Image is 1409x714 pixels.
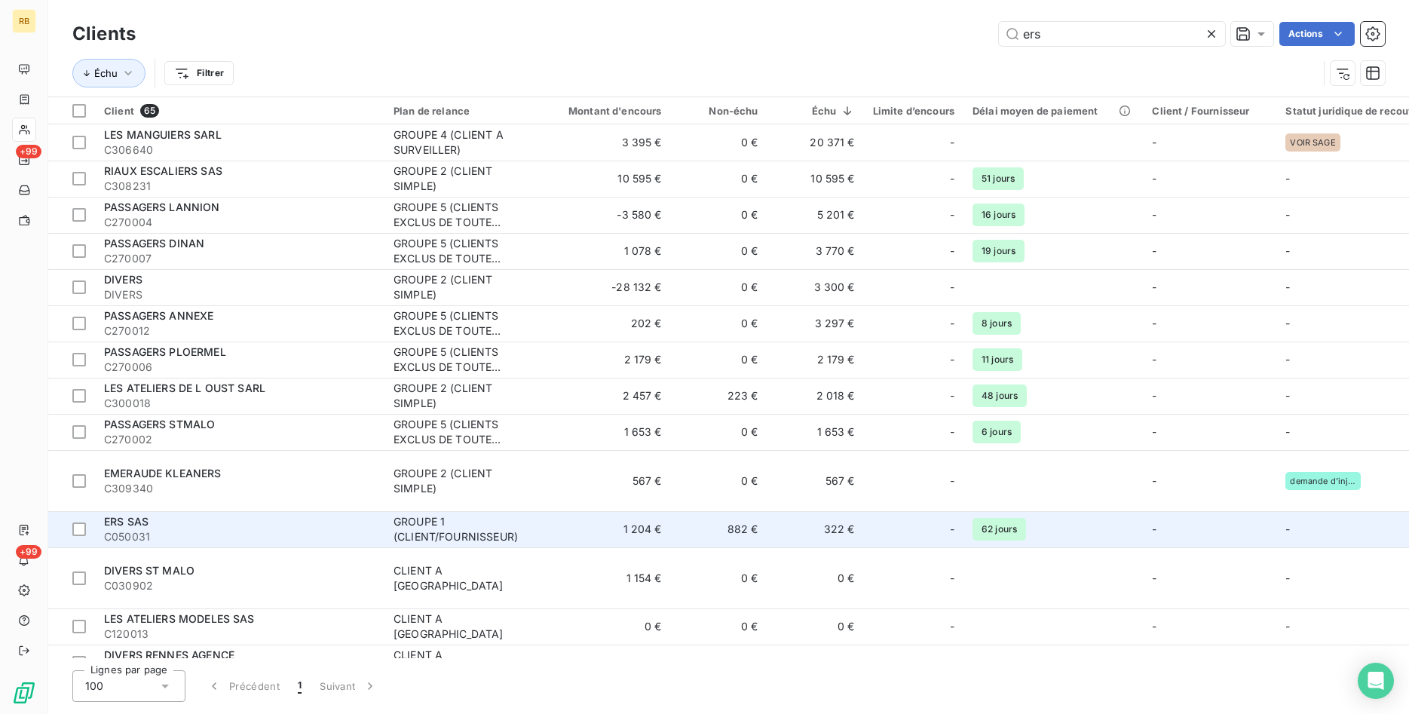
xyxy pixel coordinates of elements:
[950,522,954,537] span: -
[541,342,671,378] td: 2 179 €
[104,128,222,141] span: LES MANGUIERS SARL
[671,305,767,342] td: 0 €
[950,473,954,489] span: -
[104,481,375,496] span: C309340
[541,305,671,342] td: 202 €
[104,323,375,339] span: C270012
[394,563,532,593] div: CLIENT A [GEOGRAPHIC_DATA]
[1285,425,1290,438] span: -
[541,608,671,645] td: 0 €
[1152,572,1156,584] span: -
[1285,353,1290,366] span: -
[104,578,375,593] span: C030902
[767,269,864,305] td: 3 300 €
[671,511,767,547] td: 882 €
[776,105,855,117] div: Échu
[950,280,954,295] span: -
[1285,208,1290,221] span: -
[1285,172,1290,185] span: -
[394,611,532,642] div: CLIENT A [GEOGRAPHIC_DATA]
[950,619,954,634] span: -
[973,167,1024,190] span: 51 jours
[394,200,532,230] div: GROUPE 5 (CLIENTS EXCLUS DE TOUTE RELANCE)
[1152,620,1156,633] span: -
[950,388,954,403] span: -
[1152,172,1156,185] span: -
[104,142,375,158] span: C306640
[1358,663,1394,699] div: Open Intercom Messenger
[950,424,954,440] span: -
[311,670,387,702] button: Suivant
[394,381,532,411] div: GROUPE 2 (CLIENT SIMPLE)
[394,514,532,544] div: GROUPE 1 (CLIENT/FOURNISSEUR)
[541,511,671,547] td: 1 204 €
[12,9,36,33] div: RB
[104,612,255,625] span: LES ATELIERS MODELES SAS
[1279,22,1355,46] button: Actions
[541,197,671,233] td: -3 580 €
[541,124,671,161] td: 3 395 €
[550,105,662,117] div: Montant d'encours
[767,645,864,681] td: 0 €
[1285,620,1290,633] span: -
[104,237,204,250] span: PASSAGERS DINAN
[164,61,234,85] button: Filtrer
[104,382,265,394] span: LES ATELIERS DE L OUST SARL
[671,608,767,645] td: 0 €
[973,518,1026,541] span: 62 jours
[950,244,954,259] span: -
[1152,522,1156,535] span: -
[394,648,532,678] div: CLIENT A [GEOGRAPHIC_DATA]
[104,564,195,577] span: DIVERS ST MALO
[394,417,532,447] div: GROUPE 5 (CLIENTS EXCLUS DE TOUTE RELANCE)
[541,269,671,305] td: -28 132 €
[671,414,767,450] td: 0 €
[973,105,1134,117] div: Délai moyen de paiement
[394,236,532,266] div: GROUPE 5 (CLIENTS EXCLUS DE TOUTE RELANCE)
[1285,317,1290,329] span: -
[394,345,532,375] div: GROUPE 5 (CLIENTS EXCLUS DE TOUTE RELANCE)
[671,342,767,378] td: 0 €
[104,201,220,213] span: PASSAGERS LANNION
[1285,656,1290,669] span: -
[104,251,375,266] span: C270007
[1285,389,1290,402] span: -
[973,385,1027,407] span: 48 jours
[541,161,671,197] td: 10 595 €
[394,105,532,117] div: Plan de relance
[1285,522,1290,535] span: -
[1152,353,1156,366] span: -
[1152,317,1156,329] span: -
[104,529,375,544] span: C050031
[1152,244,1156,257] span: -
[1152,136,1156,149] span: -
[671,161,767,197] td: 0 €
[104,287,375,302] span: DIVERS
[1152,474,1156,487] span: -
[104,215,375,230] span: C270004
[104,432,375,447] span: C270002
[1290,138,1335,147] span: VOIR SAGE
[104,627,375,642] span: C120013
[767,197,864,233] td: 5 201 €
[950,135,954,150] span: -
[671,124,767,161] td: 0 €
[104,648,234,661] span: DIVERS RENNES AGENCE
[541,547,671,608] td: 1 154 €
[140,104,159,118] span: 65
[104,345,226,358] span: PASSAGERS PLOERMEL
[973,240,1025,262] span: 19 jours
[950,207,954,222] span: -
[671,378,767,414] td: 223 €
[1285,572,1290,584] span: -
[950,571,954,586] span: -
[671,547,767,608] td: 0 €
[999,22,1225,46] input: Rechercher
[767,511,864,547] td: 322 €
[671,269,767,305] td: 0 €
[767,378,864,414] td: 2 018 €
[541,450,671,511] td: 567 €
[104,164,222,177] span: RIAUX ESCALIERS SAS
[950,171,954,186] span: -
[973,204,1025,226] span: 16 jours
